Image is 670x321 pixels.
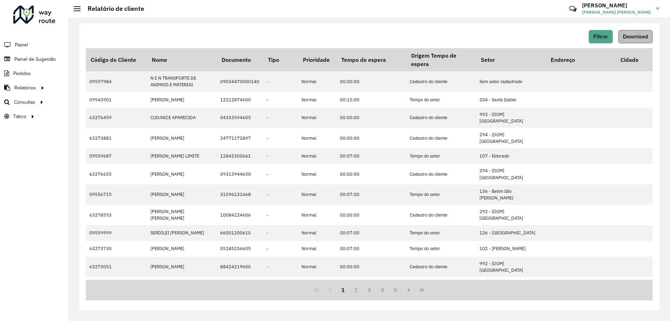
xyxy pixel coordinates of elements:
[298,184,336,205] td: Normal
[147,71,217,92] td: N E N TRANSPORTE DE ANIMAIS E MATERIAI
[389,283,402,297] button: 5
[263,184,298,205] td: -
[86,148,147,164] td: 09559687
[298,71,336,92] td: Normal
[13,70,31,77] span: Pedidos
[86,205,147,225] td: 63278553
[406,92,476,108] td: Tempo do setor
[147,148,217,164] td: [PERSON_NAME] LIMITE
[336,277,406,293] td: 00:07:00
[363,283,376,297] button: 3
[217,128,263,148] td: 24771172897
[336,164,406,184] td: 00:00:00
[298,164,336,184] td: Normal
[217,108,263,128] td: 04353594605
[476,241,546,257] td: 102 - [PERSON_NAME]
[147,48,217,71] th: Nome
[263,277,298,293] td: -
[336,71,406,92] td: 00:00:00
[217,225,263,241] td: 66001200610
[476,164,546,184] td: 294 - [DOM] [GEOGRAPHIC_DATA]
[476,184,546,205] td: 136 - Betim São [PERSON_NAME]
[147,108,217,128] td: CLEUNICE APARECIDA
[298,225,336,241] td: Normal
[476,277,546,293] td: 126 - [GEOGRAPHIC_DATA]
[336,128,406,148] td: 00:00:00
[336,148,406,164] td: 00:07:00
[406,257,476,277] td: Cadastro do cliente
[263,128,298,148] td: -
[406,184,476,205] td: Tempo do setor
[86,108,147,128] td: 63276459
[86,128,147,148] td: 63273881
[298,128,336,148] td: Normal
[406,128,476,148] td: Cadastro do cliente
[263,205,298,225] td: -
[86,184,147,205] td: 09556715
[86,241,147,257] td: 63273730
[336,257,406,277] td: 00:00:00
[476,48,546,71] th: Setor
[336,283,350,297] button: 1
[476,71,546,92] td: Sem setor cadastrado
[298,108,336,128] td: Normal
[618,30,653,43] button: Download
[14,99,35,106] span: Consultas
[336,48,406,71] th: Tempo de espera
[147,164,217,184] td: [PERSON_NAME]
[217,71,263,92] td: 09034470000140
[406,205,476,225] td: Cadastro do cliente
[147,277,217,293] td: .
[263,92,298,108] td: -
[336,184,406,205] td: 00:07:00
[263,71,298,92] td: -
[349,283,363,297] button: 2
[86,92,147,108] td: 09543901
[546,277,616,293] td: REFINARIA CUBATAO 751
[147,257,217,277] td: [PERSON_NAME]
[476,128,546,148] td: 294 - [DOM] [GEOGRAPHIC_DATA]
[336,108,406,128] td: 00:00:00
[147,92,217,108] td: [PERSON_NAME]
[406,277,476,293] td: Tempo do setor
[298,92,336,108] td: Normal
[406,48,476,71] th: Origem Tempo de espera
[476,257,546,277] td: 992 - [DOM] [GEOGRAPHIC_DATA]
[582,2,651,9] h3: [PERSON_NAME]
[217,184,263,205] td: 31096131668
[565,1,580,16] a: Contato Rápido
[217,257,263,277] td: 88424219600
[263,257,298,277] td: -
[217,48,263,71] th: Documento
[406,164,476,184] td: Cadastro do cliente
[476,225,546,241] td: 126 - [GEOGRAPHIC_DATA]
[86,48,147,71] th: Código do Cliente
[86,164,147,184] td: 63276655
[476,148,546,164] td: 107 - Eldorado
[86,71,147,92] td: 09557984
[14,84,36,92] span: Relatórios
[86,225,147,241] td: 09559999
[476,108,546,128] td: 992 - [DOM] [GEOGRAPHIC_DATA]
[406,225,476,241] td: Tempo do setor
[476,92,546,108] td: 204 - Santa Izabel
[217,164,263,184] td: 09313944650
[406,108,476,128] td: Cadastro do cliente
[298,205,336,225] td: Normal
[147,184,217,205] td: [PERSON_NAME]
[81,5,144,13] h2: Relatório de cliente
[86,257,147,277] td: 63275051
[217,205,263,225] td: 10084224606
[263,164,298,184] td: -
[298,277,336,293] td: Normal
[298,257,336,277] td: Normal
[147,225,217,241] td: SERDILEI [PERSON_NAME]
[217,241,263,257] td: 05185256605
[376,283,389,297] button: 4
[298,241,336,257] td: Normal
[406,148,476,164] td: Tempo do setor
[593,34,608,39] span: Filtrar
[263,108,298,128] td: -
[415,283,429,297] button: Last Page
[406,71,476,92] td: Cadastro do cliente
